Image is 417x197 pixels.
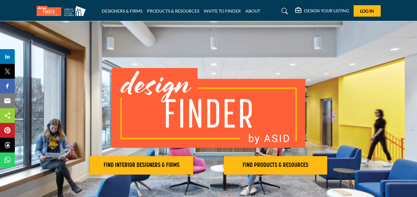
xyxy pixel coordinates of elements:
img: Site Logo [37,6,89,16]
img: image [112,68,305,148]
h2: FIND INTERIOR DESIGNERS & FIRMS [92,162,191,169]
div: DESIGN YOUR LISTING [295,7,349,15]
a: Search [276,6,292,16]
h5: DESIGN YOUR LISTING [304,8,349,14]
a: INVITE TO FINDER [204,8,241,14]
a: DESIGNERS & FIRMS [102,8,142,14]
span: Log In [360,8,374,14]
button: FIND PRODUCTS & RESOURCES [224,156,327,175]
h2: FIND PRODUCTS & RESOURCES [226,162,325,169]
a: PRODUCTS & RESOURCES [147,8,199,14]
button: Log In [354,5,381,17]
button: FIND INTERIOR DESIGNERS & FIRMS [90,156,193,175]
a: ABOUT [245,8,260,14]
